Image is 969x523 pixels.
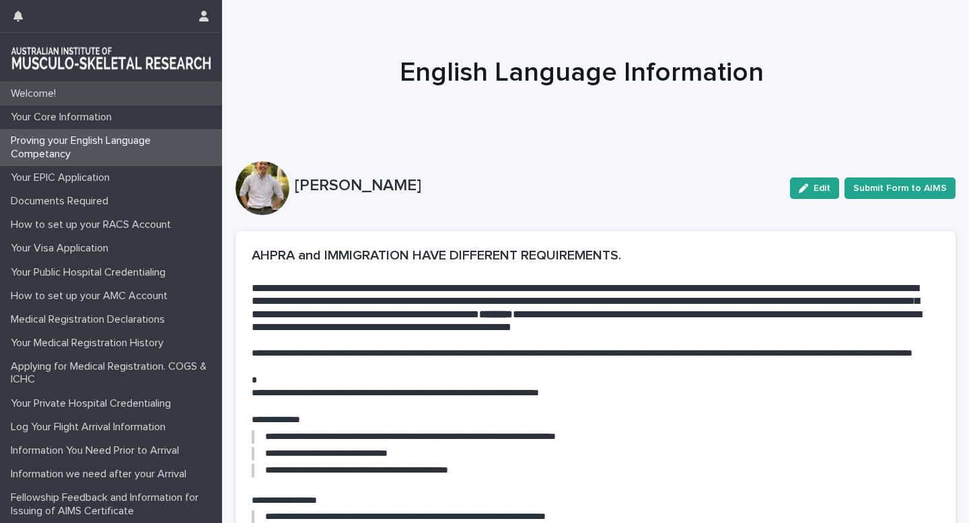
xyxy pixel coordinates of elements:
h2: AHPRA and IMMIGRATION HAVE DIFFERENT REQUIREMENTS. [252,247,939,264]
span: Edit [814,184,830,193]
p: How to set up your RACS Account [5,218,182,231]
img: 1xcjEmqDTcmQhduivVBy [11,44,211,71]
p: Your Visa Application [5,242,119,255]
p: Fellowship Feedback and Information for Issuing of AIMS Certificate [5,491,222,517]
p: [PERSON_NAME] [295,176,779,196]
p: Medical Registration Declarations [5,313,176,326]
p: Your Medical Registration History [5,337,174,350]
span: Submit Form to AIMS [853,182,947,195]
h1: English Language Information [252,56,911,89]
p: Information we need after your Arrival [5,468,197,481]
p: How to set up your AMC Account [5,290,178,303]
p: Applying for Medical Registration. COGS & ICHC [5,360,222,386]
button: Submit Form to AIMS [845,177,956,199]
p: Your EPIC Application [5,171,120,184]
p: Log Your Flight Arrival Information [5,421,176,434]
p: Your Private Hospital Credentialing [5,397,182,410]
p: Welcome! [5,87,67,100]
p: Your Public Hospital Credentialing [5,266,176,279]
p: Information You Need Prior to Arrival [5,444,190,457]
p: Proving your English Language Competancy [5,134,222,160]
p: Documents Required [5,195,119,208]
p: Your Core Information [5,111,122,124]
button: Edit [790,177,839,199]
